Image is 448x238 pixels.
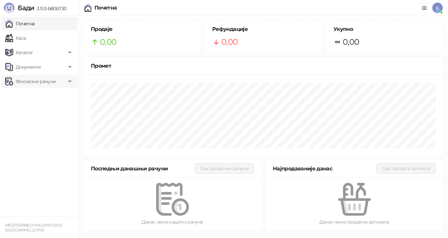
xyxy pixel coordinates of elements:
[5,32,26,45] a: Каса
[221,36,238,48] span: 0,00
[94,5,117,11] div: Почетна
[100,36,116,48] span: 0,00
[195,163,254,174] button: Сви данашњи рачуни
[419,3,430,13] a: Документација
[18,4,34,12] span: Бади
[5,17,35,30] a: Почетна
[91,164,195,173] div: Последњи данашњи рачуни
[273,164,377,173] div: Најпродаваније данас
[377,163,436,174] button: Сви продати артикли
[5,223,62,232] small: MEDITERANEO HOLIDAYS DOO [GEOGRAPHIC_DATA]
[212,25,315,33] h5: Рефундације
[432,3,443,13] span: K
[93,218,251,226] div: Данас нема издатих рачуна
[4,3,14,13] img: Logo
[275,218,433,226] div: Данас нема продатих артикала
[16,46,33,59] span: Каталог
[334,25,436,33] h5: Укупно
[34,6,66,11] span: 3.11.0-b80b730
[343,36,359,48] span: 0,00
[91,25,193,33] h5: Продаје
[16,75,56,88] span: Фискални рачуни
[16,60,41,74] span: Документи
[91,62,436,70] div: Промет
